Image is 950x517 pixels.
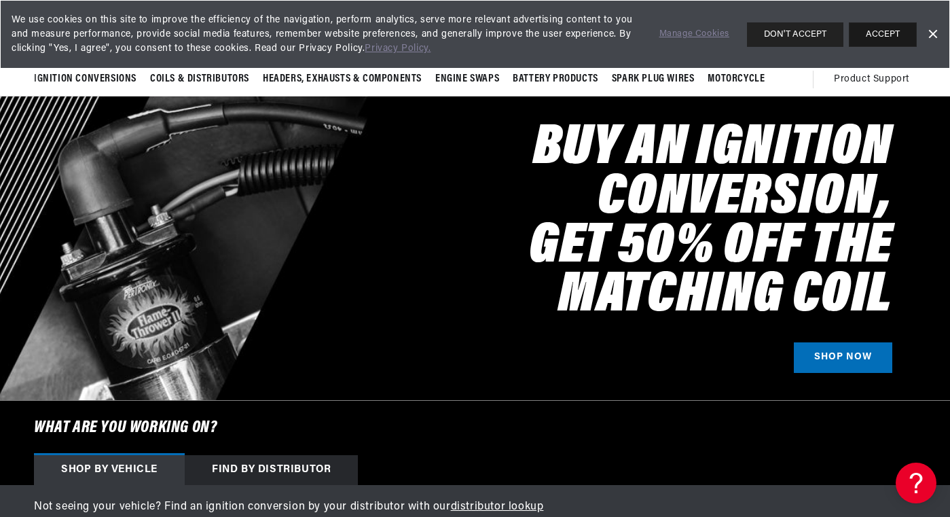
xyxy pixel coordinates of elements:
[428,63,506,95] summary: Engine Swaps
[365,43,431,54] a: Privacy Policy.
[256,63,428,95] summary: Headers, Exhausts & Components
[312,124,892,321] h2: Buy an Ignition Conversion, Get 50% off the Matching Coil
[834,72,909,87] span: Product Support
[143,63,256,95] summary: Coils & Distributors
[605,63,701,95] summary: Spark Plug Wires
[12,13,640,56] span: We use cookies on this site to improve the efficiency of the navigation, perform analytics, serve...
[451,501,544,512] a: distributor lookup
[849,22,917,47] button: ACCEPT
[834,63,916,96] summary: Product Support
[794,342,892,373] a: SHOP NOW
[34,72,136,86] span: Ignition Conversions
[34,63,143,95] summary: Ignition Conversions
[34,499,916,516] p: Not seeing your vehicle? Find an ignition conversion by your distributor with our
[506,63,605,95] summary: Battery Products
[185,455,358,485] div: Find by Distributor
[435,72,499,86] span: Engine Swaps
[612,72,695,86] span: Spark Plug Wires
[263,72,422,86] span: Headers, Exhausts & Components
[34,455,185,485] div: Shop by vehicle
[747,22,843,47] button: DON'T ACCEPT
[150,72,249,86] span: Coils & Distributors
[701,63,771,95] summary: Motorcycle
[513,72,598,86] span: Battery Products
[708,72,765,86] span: Motorcycle
[659,27,729,41] a: Manage Cookies
[922,24,943,45] a: Dismiss Banner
